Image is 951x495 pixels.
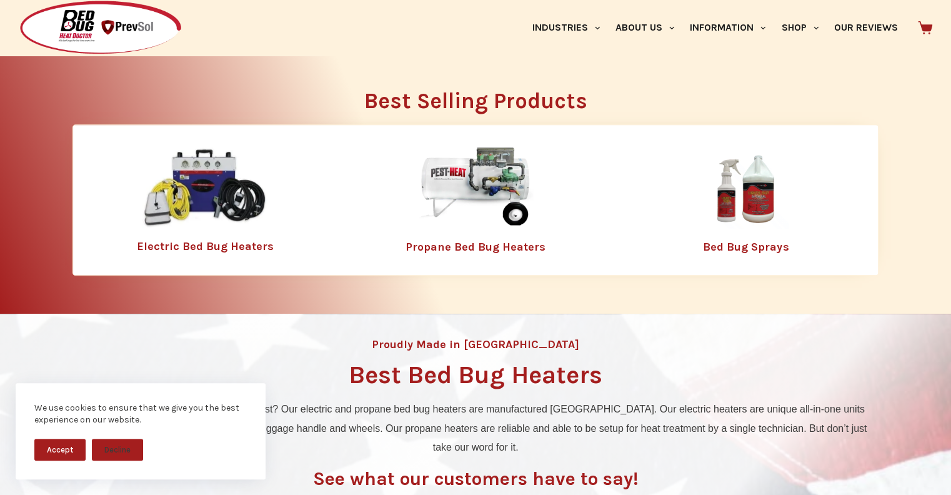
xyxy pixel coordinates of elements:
[79,400,872,457] p: What makes our bed bug heaters the best? Our electric and propane bed bug heaters are manufacture...
[349,362,602,387] h1: Best Bed Bug Heaters
[137,239,274,253] a: Electric Bed Bug Heaters
[10,5,47,42] button: Open LiveChat chat widget
[372,339,579,350] h4: Proudly Made in [GEOGRAPHIC_DATA]
[34,439,86,461] button: Accept
[313,469,639,488] h3: See what our customers have to say!
[406,240,545,254] a: Propane Bed Bug Heaters
[72,90,879,112] h2: Best Selling Products
[703,240,789,254] a: Bed Bug Sprays
[34,402,247,426] div: We use cookies to ensure that we give you the best experience on our website.
[92,439,143,461] button: Decline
